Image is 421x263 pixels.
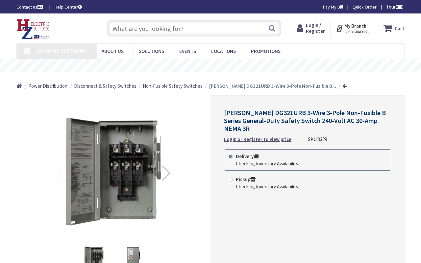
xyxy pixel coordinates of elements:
strong: Cart [395,22,405,34]
span: Non-Fusible Safety Switches [143,83,203,89]
span: 3329 [318,136,327,142]
a: Login or Register to view price [224,136,291,143]
img: Eaton DG321URB 3-Wire 3-Pole Non-Fusible B Series General-Duty Safety Switch 240-Volt AC 30-Amp N... [48,107,180,239]
a: Power Distribution [28,83,67,89]
span: [GEOGRAPHIC_DATA], [GEOGRAPHIC_DATA] [344,29,372,35]
input: What are you looking for? [107,20,281,36]
strong: Delivery [236,153,259,159]
strong: My Branch [344,23,366,29]
span: About Us [102,48,124,54]
a: Quick Order [353,4,377,10]
img: HZ Electric Supply [16,19,50,39]
span: [PERSON_NAME] DG321URB 3-Wire 3-Pole Non-Fusible B Series General-Duty Safety Switch 240-Volt AC ... [224,108,386,132]
strong: [PERSON_NAME] DG321URB 3-Wire 3-Pole Non-Fusible B... [209,83,336,89]
span: Login / Register [306,22,325,34]
a: Cart [384,22,405,34]
span: Shop By Category [37,47,87,55]
a: Contact us [16,4,44,10]
a: Login / Register [297,22,325,34]
span: Locations [211,48,236,54]
span: Events [179,48,196,54]
div: SKU: [308,136,327,143]
span: Power Distribution [28,83,67,89]
div: My Branch [GEOGRAPHIC_DATA], [GEOGRAPHIC_DATA] [336,22,372,34]
a: Help Center [55,4,82,10]
span: Disconnect & Safety Switches [74,83,136,89]
div: Checking Inventory Availability... [236,160,301,167]
a: Non-Fusible Safety Switches [143,83,203,89]
a: Disconnect & Safety Switches [74,83,136,89]
rs-layer: Free Same Day Pickup at 8 Locations [158,62,275,69]
span: Tour [386,4,403,10]
a: Pay My Bill [323,4,343,10]
span: Solutions [139,48,164,54]
div: Checking Inventory Availability... [236,183,301,190]
div: Next [153,107,179,239]
span: Promotions [251,48,281,54]
strong: Pickup [236,176,256,182]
